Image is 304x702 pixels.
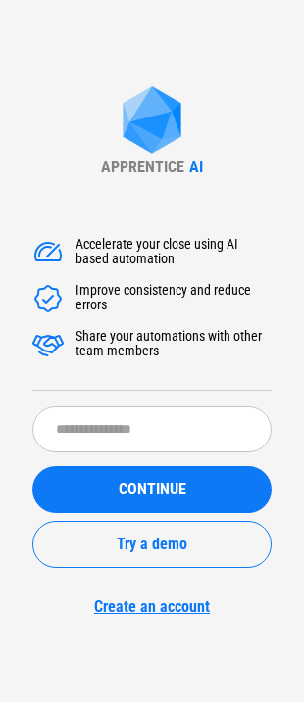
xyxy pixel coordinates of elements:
img: Accelerate [32,237,64,268]
div: APPRENTICE [101,158,184,176]
div: Share your automations with other team members [76,329,272,360]
div: AI [189,158,203,176]
button: Try a demo [32,521,272,568]
div: Accelerate your close using AI based automation [76,237,272,268]
button: CONTINUE [32,466,272,513]
img: Apprentice AI [113,86,191,158]
span: CONTINUE [119,482,186,497]
span: Try a demo [117,537,187,552]
a: Create an account [32,597,272,616]
div: Improve consistency and reduce errors [76,283,272,314]
img: Accelerate [32,283,64,314]
img: Accelerate [32,329,64,360]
